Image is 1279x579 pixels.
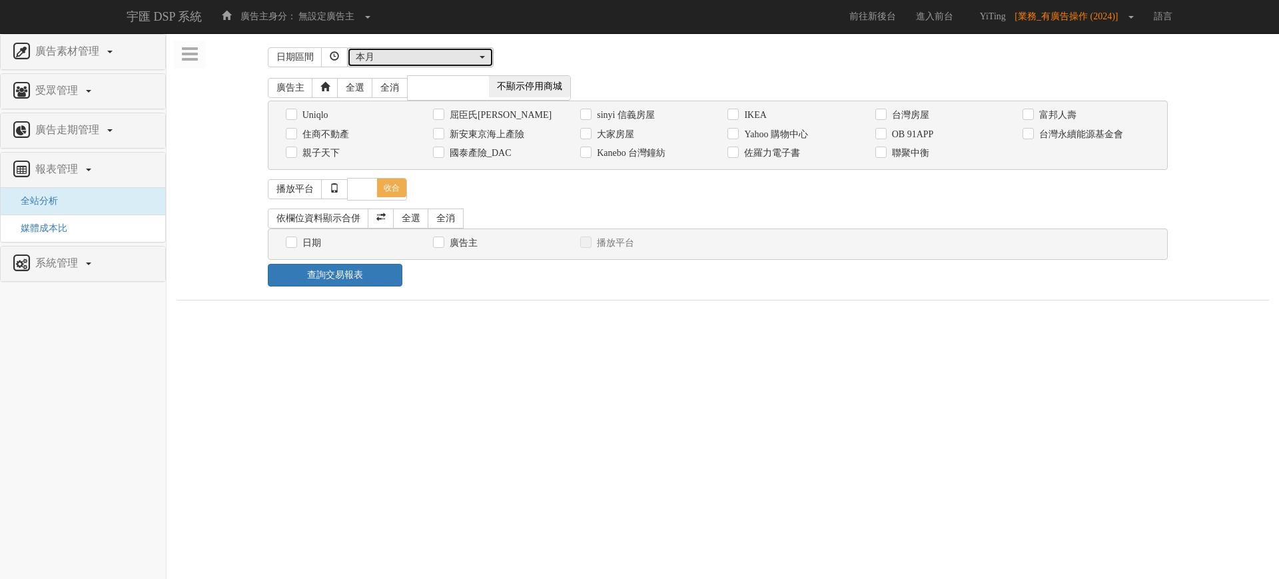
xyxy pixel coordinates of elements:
[32,45,106,57] span: 廣告素材管理
[11,159,155,181] a: 報表管理
[32,257,85,269] span: 系統管理
[446,147,512,160] label: 國泰產險_DAC
[741,128,807,141] label: Yahoo 購物中心
[299,128,349,141] label: 住商不動產
[268,264,403,287] a: 查詢交易報表
[11,81,155,102] a: 受眾管理
[428,209,464,229] a: 全消
[32,124,106,135] span: 廣告走期管理
[594,128,634,141] label: 大家房屋
[1015,11,1124,21] span: [業務_有廣告操作 (2024)]
[356,51,477,64] div: 本月
[741,109,766,122] label: IKEA
[11,196,58,206] a: 全站分析
[889,109,929,122] label: 台灣房屋
[11,120,155,141] a: 廣告走期管理
[32,163,85,175] span: 報表管理
[489,76,570,97] span: 不顯示停用商城
[446,128,524,141] label: 新安東京海上產險
[299,147,340,160] label: 親子天下
[299,109,328,122] label: Uniqlo
[299,237,321,250] label: 日期
[1036,109,1076,122] label: 富邦人壽
[32,85,85,96] span: 受眾管理
[298,11,354,21] span: 無設定廣告主
[337,78,373,98] a: 全選
[889,128,934,141] label: OB 91APP
[889,147,929,160] label: 聯聚中衡
[973,11,1013,21] span: YiTing
[347,47,494,67] button: 本月
[393,209,429,229] a: 全選
[594,237,634,250] label: 播放平台
[594,147,665,160] label: Kanebo 台灣鐘紡
[446,237,478,250] label: 廣告主
[594,109,655,122] label: sinyi 信義房屋
[11,41,155,63] a: 廣告素材管理
[240,11,296,21] span: 廣告主身分：
[11,253,155,275] a: 系統管理
[741,147,800,160] label: 佐羅力電子書
[372,78,408,98] a: 全消
[11,223,67,233] a: 媒體成本比
[377,179,406,197] span: 收合
[1036,128,1123,141] label: 台灣永續能源基金會
[446,109,552,122] label: 屈臣氏[PERSON_NAME]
